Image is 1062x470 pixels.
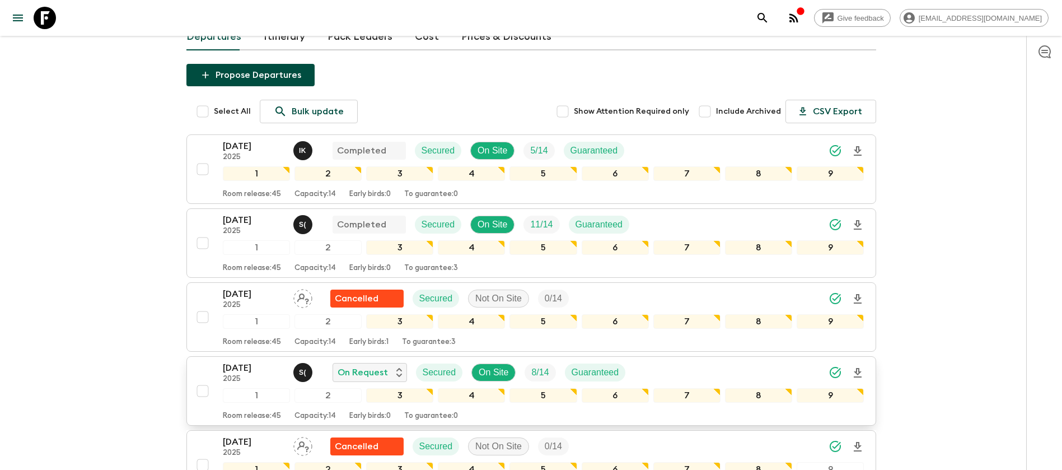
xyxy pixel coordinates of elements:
p: [DATE] [223,139,284,153]
div: Secured [413,438,460,455]
div: 5 [509,240,577,255]
div: 4 [438,166,505,181]
div: Secured [415,142,462,160]
div: On Site [471,364,516,381]
p: Completed [337,144,386,157]
svg: Download Onboarding [851,440,864,454]
svg: Synced Successfully [829,440,842,453]
div: Trip Fill [523,216,559,234]
span: I Komang Purnayasa [293,145,315,153]
p: Completed [337,218,386,231]
p: To guarantee: 0 [404,190,458,199]
div: 1 [223,166,290,181]
div: 8 [725,166,792,181]
div: Secured [415,216,462,234]
a: Bulk update [260,100,358,123]
a: Itinerary [264,24,305,50]
div: Trip Fill [538,290,569,308]
div: 4 [438,388,505,403]
p: 5 / 14 [530,144,548,157]
div: 2 [294,314,362,329]
svg: Download Onboarding [851,366,864,380]
span: Assign pack leader [293,440,312,449]
p: [DATE] [223,435,284,449]
div: 2 [294,240,362,255]
p: 2025 [223,375,284,384]
div: Not On Site [468,290,529,308]
svg: Download Onboarding [851,145,864,158]
button: menu [7,7,29,29]
p: Cancelled [335,292,378,305]
button: [DATE]2025I Komang PurnayasaCompletedSecuredOn SiteTrip FillGuaranteed123456789Room release:45Cap... [186,134,876,204]
a: Prices & Discounts [461,24,551,50]
span: [EMAIL_ADDRESS][DOMAIN_NAME] [913,14,1048,22]
span: Select All [214,106,251,117]
div: [EMAIL_ADDRESS][DOMAIN_NAME] [900,9,1049,27]
div: 2 [294,166,362,181]
div: Trip Fill [523,142,554,160]
div: 6 [582,388,649,403]
div: 7 [653,314,721,329]
div: 5 [509,166,577,181]
svg: Download Onboarding [851,292,864,306]
p: Capacity: 14 [294,264,336,273]
p: Room release: 45 [223,338,281,347]
p: Early birds: 0 [349,190,391,199]
p: Secured [422,144,455,157]
div: 8 [725,388,792,403]
svg: Synced Successfully [829,144,842,157]
p: To guarantee: 0 [404,412,458,421]
p: 11 / 14 [530,218,553,231]
button: [DATE]2025Shandy (Putu) Sandhi Astra JuniawanOn RequestSecuredOn SiteTrip FillGuaranteed123456789... [186,356,876,426]
button: search adventures [751,7,774,29]
div: 5 [509,314,577,329]
p: Early birds: 0 [349,264,391,273]
div: Not On Site [468,438,529,455]
p: On Site [478,218,507,231]
p: Secured [423,366,456,379]
p: Early birds: 0 [349,412,391,421]
div: 2 [294,388,362,403]
a: Pack Leaders [328,24,392,50]
p: Secured [419,440,453,453]
p: 2025 [223,227,284,236]
div: On Site [470,216,514,234]
p: Room release: 45 [223,190,281,199]
button: [DATE]2025Shandy (Putu) Sandhi Astra JuniawanCompletedSecuredOn SiteTrip FillGuaranteed123456789R... [186,208,876,278]
svg: Download Onboarding [851,218,864,232]
div: 3 [366,166,433,181]
div: 7 [653,388,721,403]
div: 6 [582,314,649,329]
div: Flash Pack cancellation [330,290,404,308]
div: 1 [223,388,290,403]
p: Bulk update [292,105,344,118]
span: Show Attention Required only [574,106,689,117]
span: Assign pack leader [293,292,312,301]
div: 9 [797,240,864,255]
p: [DATE] [223,287,284,301]
div: Trip Fill [525,364,555,381]
div: 3 [366,240,433,255]
p: 2025 [223,449,284,458]
p: S ( [299,368,306,377]
div: 4 [438,314,505,329]
div: 9 [797,388,864,403]
svg: Synced Successfully [829,218,842,231]
div: 6 [582,240,649,255]
a: Give feedback [814,9,891,27]
div: Secured [416,364,463,381]
span: Shandy (Putu) Sandhi Astra Juniawan [293,218,315,227]
svg: Synced Successfully [829,366,842,379]
p: Cancelled [335,440,378,453]
p: Not On Site [475,440,522,453]
p: To guarantee: 3 [404,264,458,273]
div: 7 [653,240,721,255]
p: Early birds: 1 [349,338,389,347]
p: Room release: 45 [223,264,281,273]
p: 8 / 14 [531,366,549,379]
p: On Request [338,366,388,379]
p: Not On Site [475,292,522,305]
p: Secured [422,218,455,231]
p: Guaranteed [576,218,623,231]
button: [DATE]2025Assign pack leaderFlash Pack cancellationSecuredNot On SiteTrip Fill123456789Room relea... [186,282,876,352]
